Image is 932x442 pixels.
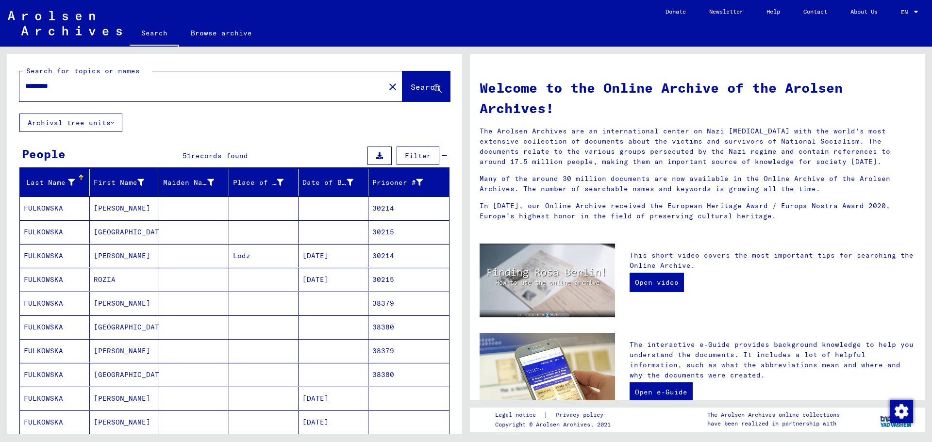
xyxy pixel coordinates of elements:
[90,169,160,196] mat-header-cell: First Name
[495,410,544,420] a: Legal notice
[90,363,160,386] mat-cell: [GEOGRAPHIC_DATA]
[20,339,90,362] mat-cell: FULKOWSKA
[368,220,449,244] mat-cell: 30215
[299,244,368,267] mat-cell: [DATE]
[179,21,264,45] a: Browse archive
[20,220,90,244] mat-cell: FULKOWSKA
[20,410,90,434] mat-cell: FULKOWSKA
[368,339,449,362] mat-cell: 38379
[405,151,431,160] span: Filter
[20,169,90,196] mat-header-cell: Last Name
[402,71,450,101] button: Search
[233,178,284,188] div: Place of Birth
[480,78,915,118] h1: Welcome to the Online Archive of the Arolsen Archives!
[20,196,90,220] mat-cell: FULKOWSKA
[630,250,915,271] p: This short video covers the most important tips for searching the Online Archive.
[548,410,615,420] a: Privacy policy
[299,169,368,196] mat-header-cell: Date of Birth
[368,292,449,315] mat-cell: 38379
[368,169,449,196] mat-header-cell: Prisoner #
[191,151,248,160] span: records found
[90,196,160,220] mat-cell: [PERSON_NAME]
[707,419,840,428] p: have been realized in partnership with
[159,169,229,196] mat-header-cell: Maiden Name
[372,175,438,190] div: Prisoner #
[94,175,159,190] div: First Name
[480,244,615,317] img: video.jpg
[94,178,145,188] div: First Name
[20,268,90,291] mat-cell: FULKOWSKA
[90,292,160,315] mat-cell: [PERSON_NAME]
[90,315,160,339] mat-cell: [GEOGRAPHIC_DATA]
[183,151,191,160] span: 51
[368,244,449,267] mat-cell: 30214
[229,169,299,196] mat-header-cell: Place of Birth
[229,244,299,267] mat-cell: Lodz
[8,11,122,35] img: Arolsen_neg.svg
[368,315,449,339] mat-cell: 38380
[368,268,449,291] mat-cell: 30215
[630,340,915,380] p: The interactive e-Guide provides background knowledge to help you understand the documents. It in...
[20,315,90,339] mat-cell: FULKOWSKA
[707,410,840,419] p: The Arolsen Archives online collections
[24,178,75,188] div: Last Name
[299,268,368,291] mat-cell: [DATE]
[90,387,160,410] mat-cell: [PERSON_NAME]
[90,244,160,267] mat-cell: [PERSON_NAME]
[302,178,353,188] div: Date of Birth
[480,333,615,423] img: eguide.jpg
[299,387,368,410] mat-cell: [DATE]
[901,9,912,16] span: EN
[90,339,160,362] mat-cell: [PERSON_NAME]
[495,410,615,420] div: |
[233,175,299,190] div: Place of Birth
[480,201,915,221] p: In [DATE], our Online Archive received the European Heritage Award / Europa Nostra Award 2020, Eu...
[26,66,140,75] mat-label: Search for topics or names
[495,420,615,429] p: Copyright © Arolsen Archives, 2021
[20,387,90,410] mat-cell: FULKOWSKA
[368,196,449,220] mat-cell: 30214
[480,126,915,167] p: The Arolsen Archives are an international center on Nazi [MEDICAL_DATA] with the world’s most ext...
[383,77,402,96] button: Clear
[368,363,449,386] mat-cell: 38380
[299,410,368,434] mat-cell: [DATE]
[90,268,160,291] mat-cell: ROZIA
[130,21,179,47] a: Search
[302,175,368,190] div: Date of Birth
[480,174,915,194] p: Many of the around 30 million documents are now available in the Online Archive of the Arolsen Ar...
[630,273,684,292] a: Open video
[163,178,214,188] div: Maiden Name
[20,244,90,267] mat-cell: FULKOWSKA
[20,363,90,386] mat-cell: FULKOWSKA
[397,147,439,165] button: Filter
[878,407,915,431] img: yv_logo.png
[890,400,913,423] img: Change consent
[163,175,229,190] div: Maiden Name
[630,382,693,402] a: Open e-Guide
[19,114,122,132] button: Archival tree units
[90,220,160,244] mat-cell: [GEOGRAPHIC_DATA]
[24,175,89,190] div: Last Name
[411,82,440,92] span: Search
[387,81,399,93] mat-icon: close
[90,410,160,434] mat-cell: [PERSON_NAME]
[20,292,90,315] mat-cell: FULKOWSKA
[22,145,66,163] div: People
[372,178,423,188] div: Prisoner #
